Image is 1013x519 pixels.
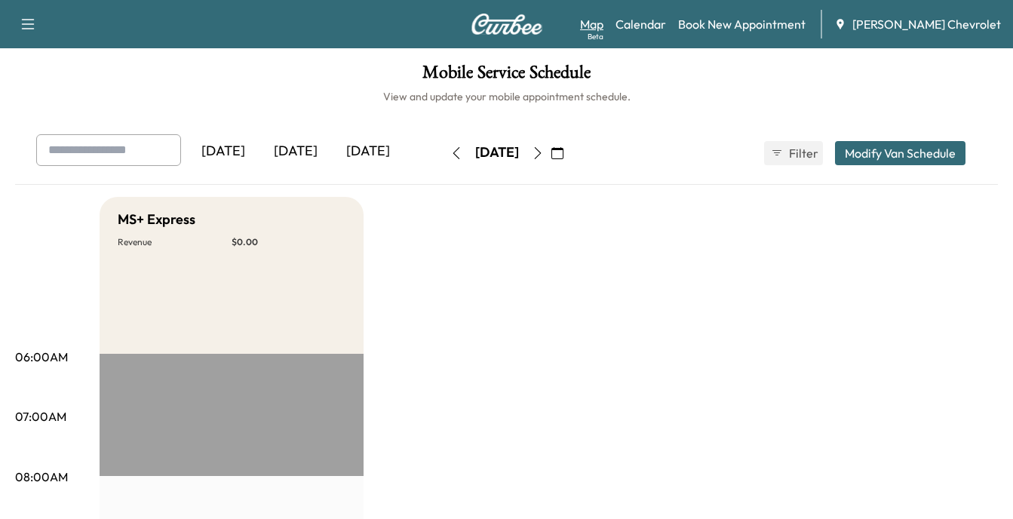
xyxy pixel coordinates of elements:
span: [PERSON_NAME] Chevrolet [852,15,1001,33]
p: 07:00AM [15,407,66,425]
div: [DATE] [259,134,332,169]
a: Book New Appointment [678,15,806,33]
button: Filter [764,141,823,165]
span: Filter [789,144,816,162]
a: MapBeta [580,15,603,33]
div: [DATE] [332,134,404,169]
a: Calendar [615,15,666,33]
div: [DATE] [475,143,519,162]
div: Beta [588,31,603,42]
div: [DATE] [187,134,259,169]
p: 06:00AM [15,348,68,366]
button: Modify Van Schedule [835,141,965,165]
p: $ 0.00 [232,236,345,248]
p: 08:00AM [15,468,68,486]
img: Curbee Logo [471,14,543,35]
p: Revenue [118,236,232,248]
h5: MS+ Express [118,209,195,230]
h1: Mobile Service Schedule [15,63,998,89]
h6: View and update your mobile appointment schedule. [15,89,998,104]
